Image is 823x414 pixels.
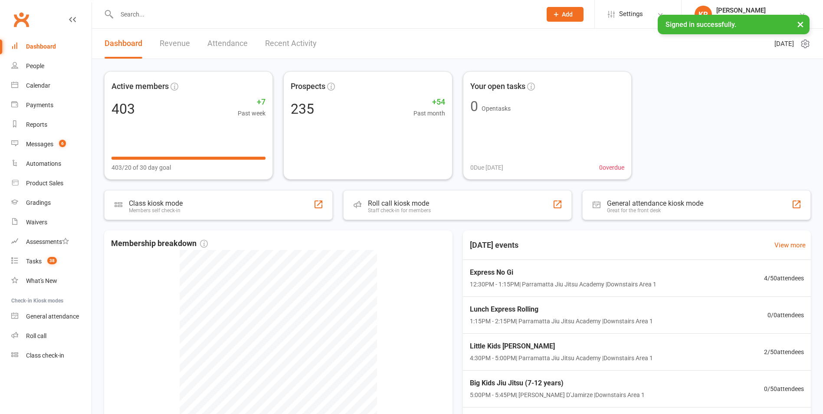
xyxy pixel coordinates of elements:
a: Dashboard [105,29,142,59]
a: What's New [11,271,92,291]
div: Assessments [26,238,69,245]
span: 4 / 50 attendees [764,273,804,283]
div: Product Sales [26,180,63,187]
div: General attendance [26,313,79,320]
a: Class kiosk mode [11,346,92,365]
a: Revenue [160,29,190,59]
button: Add [547,7,584,22]
h3: [DATE] events [463,237,525,253]
div: Roll call kiosk mode [368,199,431,207]
a: Waivers [11,213,92,232]
div: Calendar [26,82,50,89]
span: 4:30PM - 5:00PM | Parramatta Jiu Jitsu Academy | Downstairs Area 1 [470,353,653,363]
div: KR [695,6,712,23]
a: Dashboard [11,37,92,56]
span: Prospects [291,80,325,93]
span: Open tasks [482,105,511,112]
div: Class check-in [26,352,64,359]
a: View more [774,240,806,250]
a: Automations [11,154,92,174]
span: 1:15PM - 2:15PM | Parramatta Jiu Jitsu Academy | Downstairs Area 1 [470,316,653,326]
span: 0 Due [DATE] [470,163,503,172]
span: +7 [238,96,266,108]
div: Messages [26,141,53,148]
span: Membership breakdown [111,237,208,250]
div: [PERSON_NAME] [716,7,799,14]
a: Attendance [207,29,248,59]
span: 5:00PM - 5:45PM | [PERSON_NAME] D'Jamirze | Downstairs Area 1 [470,390,645,400]
div: Dashboard [26,43,56,50]
span: Big Kids Jiu Jitsu (7-12 years) [470,378,645,389]
span: Settings [619,4,643,24]
a: Calendar [11,76,92,95]
a: Clubworx [10,9,32,30]
span: +54 [413,96,445,108]
span: 403/20 of 30 day goal [111,163,171,172]
div: 235 [291,102,314,116]
div: Reports [26,121,47,128]
span: Express No Gi [470,267,656,278]
div: Automations [26,160,61,167]
span: 0 / 0 attendees [767,310,804,320]
div: Members self check-in [129,207,183,214]
span: Add [562,11,573,18]
span: Active members [111,80,169,92]
span: [DATE] [774,39,794,49]
span: Past week [238,108,266,118]
a: Tasks 38 [11,252,92,271]
div: What's New [26,277,57,284]
div: People [26,62,44,69]
a: People [11,56,92,76]
input: Search... [114,8,535,20]
div: 0 [470,99,478,113]
span: 0 / 50 attendees [764,384,804,394]
div: Staff check-in for members [368,207,431,214]
a: Messages 6 [11,135,92,154]
span: Little Kids [PERSON_NAME] [470,341,653,352]
span: 12:30PM - 1:15PM | Parramatta Jiu Jitsu Academy | Downstairs Area 1 [470,279,656,289]
a: Product Sales [11,174,92,193]
a: Assessments [11,232,92,252]
div: Great for the front desk [607,207,703,214]
span: 0 overdue [599,163,624,172]
span: Lunch Express Rolling [470,304,653,315]
a: Payments [11,95,92,115]
div: Payments [26,102,53,108]
span: 2 / 50 attendees [764,347,804,357]
a: Recent Activity [265,29,317,59]
div: Roll call [26,332,46,339]
a: Gradings [11,193,92,213]
span: 38 [47,257,57,264]
div: Class kiosk mode [129,199,183,207]
div: 403 [111,102,135,116]
span: Your open tasks [470,80,525,93]
div: Tasks [26,258,42,265]
button: × [793,15,808,33]
a: General attendance kiosk mode [11,307,92,326]
div: Gradings [26,199,51,206]
span: 6 [59,140,66,147]
span: Signed in successfully. [666,20,736,29]
span: Past month [413,108,445,118]
div: General attendance kiosk mode [607,199,703,207]
div: Parramatta Jiu Jitsu Academy [716,14,799,22]
a: Roll call [11,326,92,346]
div: Waivers [26,219,47,226]
a: Reports [11,115,92,135]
